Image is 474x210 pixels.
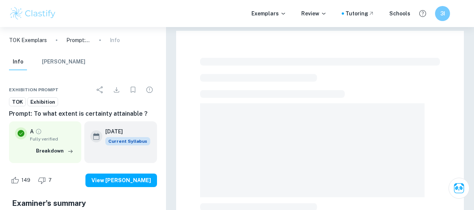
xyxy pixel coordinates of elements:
img: Clastify logo [9,6,57,21]
button: Breakdown [34,145,75,157]
button: Ask Clai [449,178,470,199]
div: Like [9,174,34,186]
div: Bookmark [126,82,141,97]
h6: Prompt: To what extent is certainty attainable ? [9,109,157,118]
p: Info [110,36,120,44]
span: 7 [44,177,56,184]
button: View [PERSON_NAME] [85,174,157,187]
h6: 3I [438,9,447,18]
button: 3I [435,6,450,21]
a: Exhibition [27,97,58,107]
a: Grade fully verified [35,128,42,135]
button: Info [9,54,27,70]
div: Download [109,82,124,97]
div: This exemplar is based on the current syllabus. Feel free to refer to it for inspiration/ideas wh... [105,137,150,145]
p: Review [301,9,327,18]
div: Dislike [36,174,56,186]
span: Exhibition Prompt [9,86,58,93]
a: Schools [389,9,410,18]
button: [PERSON_NAME] [42,54,85,70]
a: Tutoring [345,9,374,18]
span: Current Syllabus [105,137,150,145]
a: TOK Exemplars [9,36,47,44]
span: Exhibition [28,98,58,106]
span: Fully verified [30,136,75,142]
span: 149 [17,177,34,184]
button: Help and Feedback [416,7,429,20]
h6: [DATE] [105,127,144,136]
h5: Examiner's summary [12,198,154,209]
div: Report issue [142,82,157,97]
p: Prompt: To what extent is certainty attainable ? [66,36,90,44]
a: TOK [9,97,26,107]
span: TOK [9,98,25,106]
p: A [30,127,34,136]
div: Share [93,82,108,97]
p: Exemplars [251,9,286,18]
